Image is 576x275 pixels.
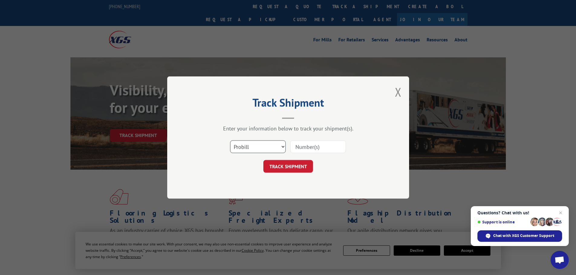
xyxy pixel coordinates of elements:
[263,160,313,173] button: TRACK SHIPMENT
[477,230,562,242] div: Chat with XGS Customer Support
[493,233,554,238] span: Chat with XGS Customer Support
[477,210,562,215] span: Questions? Chat with us!
[197,98,379,110] h2: Track Shipment
[557,209,564,216] span: Close chat
[395,84,402,100] button: Close modal
[290,140,346,153] input: Number(s)
[551,251,569,269] div: Open chat
[477,220,528,224] span: Support is online
[197,125,379,132] div: Enter your information below to track your shipment(s).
